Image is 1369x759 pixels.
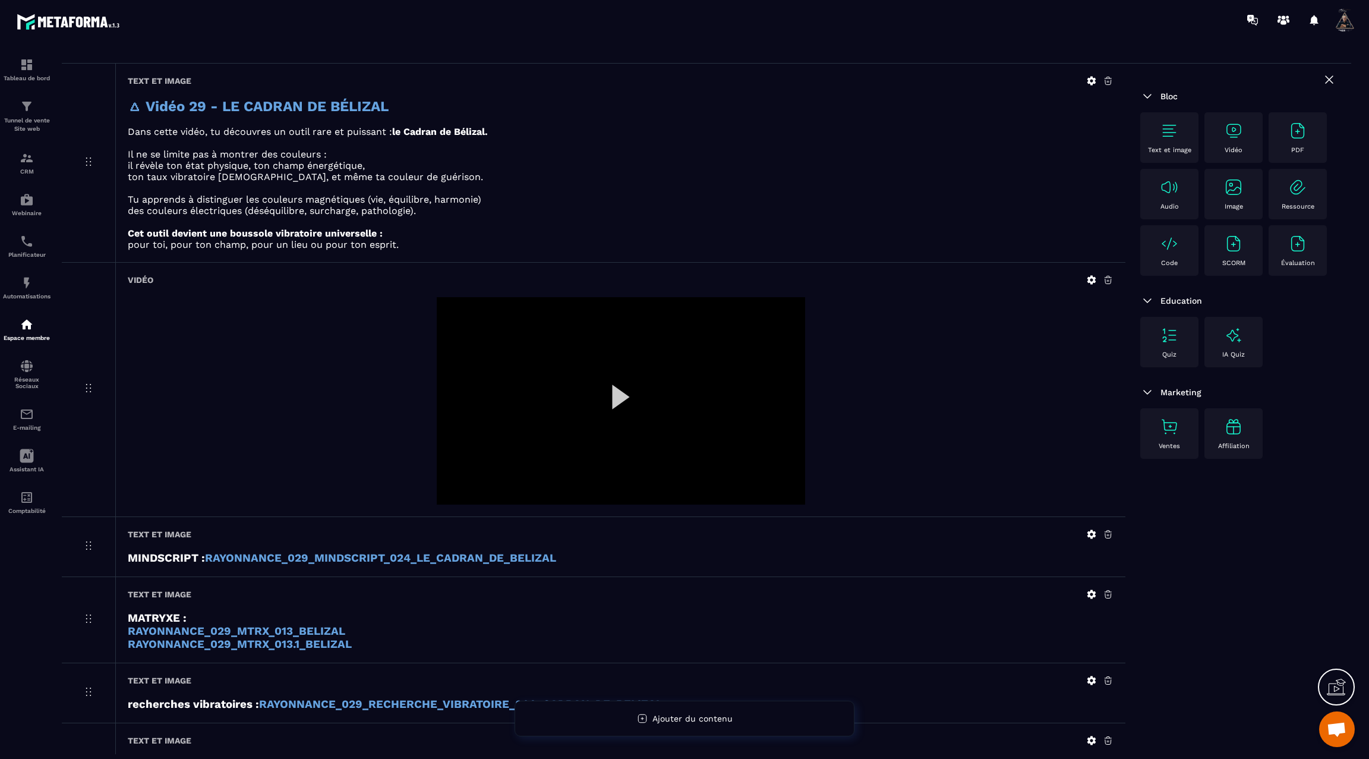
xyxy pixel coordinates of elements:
img: arrow-down [1140,294,1154,308]
img: text-image no-wra [1160,417,1179,436]
h6: Text et image [128,736,191,745]
img: social-network [20,359,34,373]
p: Comptabilité [3,508,51,514]
span: Il ne se limite pas à montrer des couleurs : [128,149,327,160]
span: il révèle ton état physique, ton champ énergétique, [128,160,365,171]
img: text-image no-wra [1224,234,1243,253]
img: text-image no-wra [1160,234,1179,253]
img: accountant [20,490,34,505]
div: Ouvrir le chat [1319,711,1355,747]
a: automationsautomationsWebinaire [3,184,51,225]
img: automations [20,317,34,332]
strong: MINDSCRIPT : [128,552,205,565]
img: logo [17,11,124,33]
p: IA Quiz [1222,351,1245,358]
span: Marketing [1160,388,1201,397]
p: Tableau de bord [3,75,51,81]
span: Tu apprends à distinguer les couleurs magnétiques (vie, équilibre, harmonie) [128,194,481,205]
strong: le Cadran de Bélizal. [392,126,488,137]
img: scheduler [20,234,34,248]
p: Assistant IA [3,466,51,473]
strong: RAYONNANCE_029_MINDSCRIPT_024_LE_CADRAN_DE_BELIZAL [205,552,556,565]
a: RAYONNANCE_029_MTRX_013.1_BELIZAL [128,638,352,651]
p: Affiliation [1218,442,1250,450]
a: social-networksocial-networkRéseaux Sociaux [3,350,51,398]
p: Ressource [1282,203,1314,210]
h6: Text et image [128,676,191,685]
p: Quiz [1162,351,1176,358]
a: automationsautomationsAutomatisations [3,267,51,308]
p: Planificateur [3,251,51,258]
p: Tunnel de vente Site web [3,116,51,133]
a: formationformationTunnel de vente Site web [3,90,51,142]
img: text-image no-wra [1160,178,1179,197]
a: formationformationCRM [3,142,51,184]
a: schedulerschedulerPlanificateur [3,225,51,267]
img: formation [20,58,34,72]
p: SCORM [1222,259,1245,267]
img: arrow-down [1140,89,1154,103]
img: text-image no-wra [1224,178,1243,197]
a: RAYONNANCE_029_MTRX_013_BELIZAL [128,625,345,638]
img: email [20,407,34,421]
h6: Text et image [128,530,191,539]
p: Code [1161,259,1178,267]
span: Dans cette vidéo, tu découvres un outil rare et puissant : [128,126,392,137]
p: Audio [1160,203,1179,210]
strong: Cet outil devient une boussole vibratoire universelle : [128,228,383,239]
span: pour toi, pour ton champ, pour un lieu ou pour ton esprit. [128,239,399,250]
img: text-image [1224,417,1243,436]
img: formation [20,151,34,165]
img: text-image no-wra [1288,121,1307,140]
h6: Vidéo [128,275,153,285]
img: arrow-down [1140,385,1154,399]
p: Réseaux Sociaux [3,376,51,389]
p: Vidéo [1225,146,1242,154]
h6: Text et image [128,590,191,599]
span: Education [1160,296,1202,306]
span: des couleurs électriques (déséquilibre, surcharge, pathologie). [128,205,416,216]
a: accountantaccountantComptabilité [3,481,51,523]
p: Image [1225,203,1243,210]
img: text-image no-wra [1224,121,1243,140]
h6: Text et image [128,76,191,86]
img: text-image no-wra [1288,178,1307,197]
img: text-image no-wra [1288,234,1307,253]
span: Ajouter du contenu [652,714,733,723]
span: Bloc [1160,92,1178,101]
a: formationformationTableau de bord [3,49,51,90]
p: Webinaire [3,210,51,216]
p: Text et image [1148,146,1191,154]
p: CRM [3,168,51,175]
a: Assistant IA [3,440,51,481]
p: Automatisations [3,293,51,300]
strong: MATRYXE : [128,612,187,625]
p: Évaluation [1281,259,1315,267]
a: RAYONNANCE_029_RECHERCHE_VIBRATOIRE_008_CADRAN_DE_BELIZAL [259,698,663,711]
strong: recherches vibratoires : [128,698,259,711]
p: PDF [1291,146,1304,154]
img: automations [20,193,34,207]
img: formation [20,99,34,114]
img: text-image no-wra [1160,326,1179,345]
a: automationsautomationsEspace membre [3,308,51,350]
strong: 🜂 Vidéo 29 - LE CADRAN DE BÉLIZAL [128,98,389,115]
img: text-image no-wra [1160,121,1179,140]
a: emailemailE-mailing [3,398,51,440]
p: Espace membre [3,335,51,341]
img: text-image [1224,326,1243,345]
img: automations [20,276,34,290]
span: ton taux vibratoire [DEMOGRAPHIC_DATA], et même ta couleur de guérison. [128,171,483,182]
p: Ventes [1159,442,1180,450]
p: E-mailing [3,424,51,431]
